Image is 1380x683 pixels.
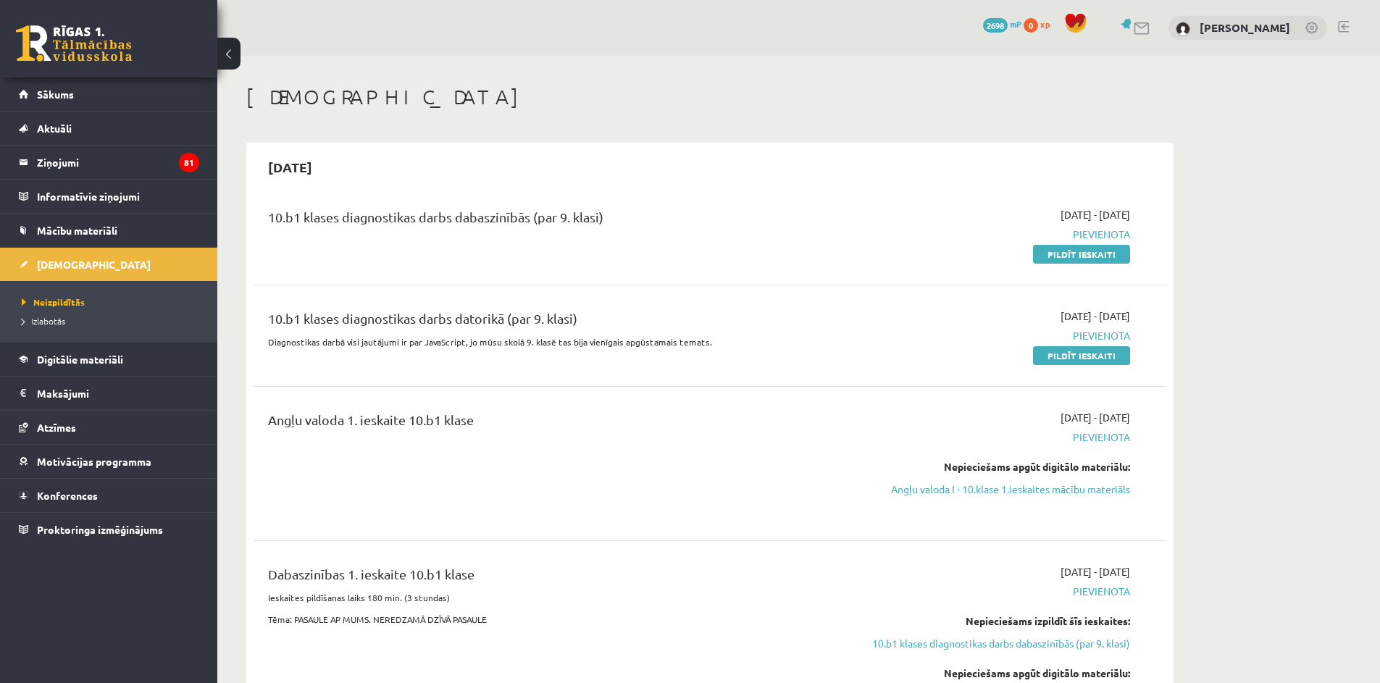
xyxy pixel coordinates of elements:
[1061,410,1130,425] span: [DATE] - [DATE]
[268,591,835,604] p: Ieskaites pildīšanas laiks 180 min. (3 stundas)
[857,430,1130,445] span: Pievienota
[179,153,199,172] i: 81
[254,150,327,184] h2: [DATE]
[857,584,1130,599] span: Pievienota
[1200,20,1290,35] a: [PERSON_NAME]
[1061,564,1130,579] span: [DATE] - [DATE]
[1176,22,1190,36] img: Agnese Krūmiņa
[268,613,835,626] p: Tēma: PASAULE AP MUMS. NEREDZAMĀ DZĪVĀ PASAULE
[37,455,151,468] span: Motivācijas programma
[19,445,199,478] a: Motivācijas programma
[1061,207,1130,222] span: [DATE] - [DATE]
[19,112,199,145] a: Aktuāli
[37,353,123,366] span: Digitālie materiāli
[19,146,199,179] a: Ziņojumi81
[857,227,1130,242] span: Pievienota
[22,296,85,308] span: Neizpildītās
[268,309,835,335] div: 10.b1 klases diagnostikas darbs datorikā (par 9. klasi)
[37,146,199,179] legend: Ziņojumi
[37,258,151,271] span: [DEMOGRAPHIC_DATA]
[1061,309,1130,324] span: [DATE] - [DATE]
[37,489,98,502] span: Konferences
[268,410,835,437] div: Angļu valoda 1. ieskaite 10.b1 klase
[22,314,203,327] a: Izlabotās
[268,207,835,234] div: 10.b1 klases diagnostikas darbs dabaszinībās (par 9. klasi)
[16,25,132,62] a: Rīgas 1. Tālmācības vidusskola
[1024,18,1057,30] a: 0 xp
[1024,18,1038,33] span: 0
[19,248,199,281] a: [DEMOGRAPHIC_DATA]
[22,296,203,309] a: Neizpildītās
[37,180,199,213] legend: Informatīvie ziņojumi
[857,636,1130,651] a: 10.b1 klases diagnostikas darbs dabaszinībās (par 9. klasi)
[983,18,1021,30] a: 2698 mP
[857,459,1130,474] div: Nepieciešams apgūt digitālo materiālu:
[37,122,72,135] span: Aktuāli
[19,180,199,213] a: Informatīvie ziņojumi
[19,214,199,247] a: Mācību materiāli
[268,335,835,348] p: Diagnostikas darbā visi jautājumi ir par JavaScript, jo mūsu skolā 9. klasē tas bija vienīgais ap...
[1033,245,1130,264] a: Pildīt ieskaiti
[857,482,1130,497] a: Angļu valoda I - 10.klase 1.ieskaites mācību materiāls
[19,343,199,376] a: Digitālie materiāli
[1040,18,1050,30] span: xp
[37,523,163,536] span: Proktoringa izmēģinājums
[37,88,74,101] span: Sākums
[19,411,199,444] a: Atzīmes
[857,328,1130,343] span: Pievienota
[983,18,1008,33] span: 2698
[857,613,1130,629] div: Nepieciešams izpildīt šīs ieskaites:
[19,479,199,512] a: Konferences
[37,224,117,237] span: Mācību materiāli
[1033,346,1130,365] a: Pildīt ieskaiti
[37,377,199,410] legend: Maksājumi
[22,315,65,327] span: Izlabotās
[246,85,1174,109] h1: [DEMOGRAPHIC_DATA]
[857,666,1130,681] div: Nepieciešams apgūt digitālo materiālu:
[37,421,76,434] span: Atzīmes
[1010,18,1021,30] span: mP
[19,77,199,111] a: Sākums
[268,564,835,591] div: Dabaszinības 1. ieskaite 10.b1 klase
[19,377,199,410] a: Maksājumi
[19,513,199,546] a: Proktoringa izmēģinājums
